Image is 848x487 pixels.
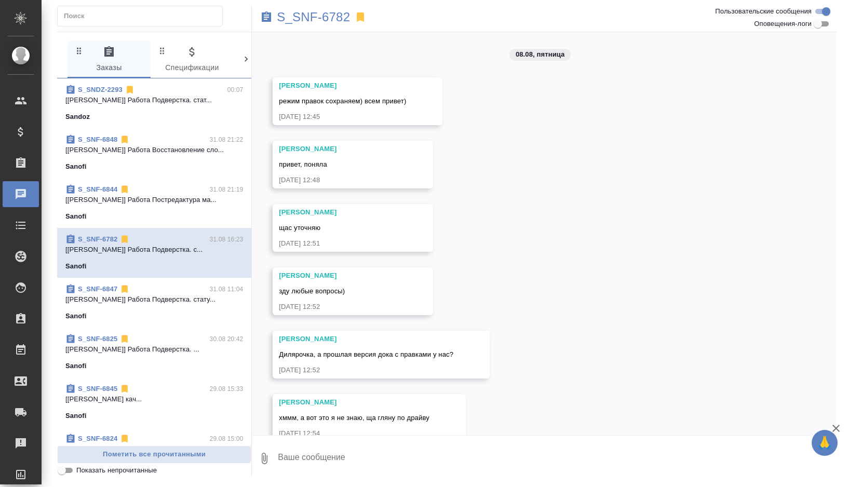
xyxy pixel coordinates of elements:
[119,184,130,195] svg: Отписаться
[65,444,243,454] p: [[PERSON_NAME]] Спецификация AU-17050...
[227,85,244,95] p: 00:07
[210,184,244,195] p: 31.08 21:19
[279,302,397,312] div: [DATE] 12:52
[157,46,167,56] svg: Зажми и перетащи, чтобы поменять порядок вкладок
[210,334,244,344] p: 30.08 20:42
[279,144,397,154] div: [PERSON_NAME]
[65,112,90,122] p: Sandoz
[812,430,838,456] button: 🙏
[210,434,244,444] p: 29.08 15:00
[78,385,117,393] a: S_SNF-6845
[65,361,87,371] p: Sanofi
[279,97,406,105] span: режим правок сохраняем) всем привет)
[279,334,453,344] div: [PERSON_NAME]
[240,46,311,74] span: Клиенты
[57,445,251,464] button: Пометить все прочитанными
[65,294,243,305] p: [[PERSON_NAME]] Работа Подверстка. стату...
[119,384,130,394] svg: Отписаться
[279,175,397,185] div: [DATE] 12:48
[74,46,144,74] span: Заказы
[277,12,350,22] a: S_SNF-6782
[210,284,244,294] p: 31.08 11:04
[57,128,251,178] div: S_SNF-684831.08 21:22[[PERSON_NAME]] Работа Восстановление сло...Sanofi
[279,160,327,168] span: привет, поняла
[78,335,117,343] a: S_SNF-6825
[279,365,453,375] div: [DATE] 12:52
[65,195,243,205] p: [[PERSON_NAME]] Работа Постредактура ма...
[65,394,243,404] p: [[PERSON_NAME] кач...
[76,465,157,476] span: Показать непрочитанные
[65,161,87,172] p: Sanofi
[279,428,429,439] div: [DATE] 12:54
[119,284,130,294] svg: Отписаться
[210,234,244,245] p: 31.08 16:23
[65,95,243,105] p: [[PERSON_NAME]] Работа Подверстка. стат...
[65,344,243,355] p: [[PERSON_NAME]] Работа Подверстка. ...
[279,414,429,422] span: хммм, а вот это я не знаю, ща гляну по драйву
[279,112,406,122] div: [DATE] 12:45
[65,145,243,155] p: [[PERSON_NAME]] Работа Восстановление сло...
[57,377,251,427] div: S_SNF-684529.08 15:33[[PERSON_NAME] кач...Sanofi
[240,46,250,56] svg: Зажми и перетащи, чтобы поменять порядок вкладок
[74,46,84,56] svg: Зажми и перетащи, чтобы поменять порядок вкладок
[279,238,397,249] div: [DATE] 12:51
[78,235,117,243] a: S_SNF-6782
[78,86,123,93] a: S_SNDZ-2293
[65,261,87,272] p: Sanofi
[157,46,227,74] span: Спецификации
[210,134,244,145] p: 31.08 21:22
[78,285,117,293] a: S_SNF-6847
[279,80,406,91] div: [PERSON_NAME]
[754,19,812,29] span: Оповещения-логи
[279,207,397,218] div: [PERSON_NAME]
[210,384,244,394] p: 29.08 15:33
[279,270,397,281] div: [PERSON_NAME]
[119,134,130,145] svg: Отписаться
[78,136,117,143] a: S_SNF-6848
[119,434,130,444] svg: Отписаться
[516,49,565,60] p: 08.08, пятница
[279,397,429,408] div: [PERSON_NAME]
[57,78,251,128] div: S_SNDZ-229300:07[[PERSON_NAME]] Работа Подверстка. стат...Sandoz
[78,435,117,442] a: S_SNF-6824
[57,178,251,228] div: S_SNF-684431.08 21:19[[PERSON_NAME]] Работа Постредактура ма...Sanofi
[57,328,251,377] div: S_SNF-682530.08 20:42[[PERSON_NAME]] Работа Подверстка. ...Sanofi
[816,432,833,454] span: 🙏
[65,245,243,255] p: [[PERSON_NAME]] Работа Подверстка. с...
[57,278,251,328] div: S_SNF-684731.08 11:04[[PERSON_NAME]] Работа Подверстка. стату...Sanofi
[63,449,246,461] span: Пометить все прочитанными
[279,287,345,295] span: зду любые вопросы)
[119,334,130,344] svg: Отписаться
[279,350,453,358] span: Дилярочка, а прошлая версия дока с правками у нас?
[65,311,87,321] p: Sanofi
[119,234,130,245] svg: Отписаться
[78,185,117,193] a: S_SNF-6844
[65,411,87,421] p: Sanofi
[57,228,251,278] div: S_SNF-678231.08 16:23[[PERSON_NAME]] Работа Подверстка. с...Sanofi
[65,211,87,222] p: Sanofi
[279,224,320,232] span: щас уточняю
[57,427,251,477] div: S_SNF-682429.08 15:00[[PERSON_NAME]] Спецификация AU-17050...Sanofi
[125,85,135,95] svg: Отписаться
[715,6,812,17] span: Пользовательские сообщения
[64,9,222,23] input: Поиск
